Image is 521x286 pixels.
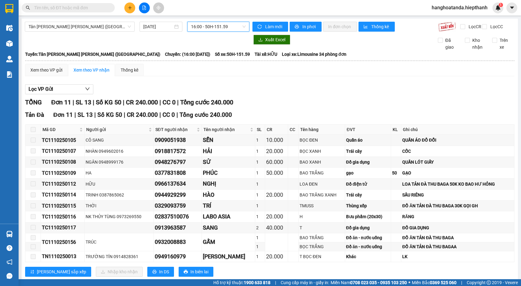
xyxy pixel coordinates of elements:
[346,253,390,260] div: Khác
[25,267,91,277] button: sort-ascending[PERSON_NAME] sắp xếp
[154,157,202,168] td: 0948276797
[127,111,158,118] span: CR 240.000
[346,137,390,143] div: Quần áo
[6,231,13,237] img: warehouse-icon
[163,99,176,106] span: CC 0
[6,56,13,62] img: warehouse-icon
[323,22,357,32] button: In đơn chọn
[427,4,492,11] span: hanghoatanda.hiepthanh
[500,3,502,7] span: 1
[154,222,202,233] td: 0913963587
[299,125,345,135] th: Tên hàng
[154,233,202,251] td: 0932008883
[402,148,513,155] div: CỐC
[7,245,12,251] span: question-circle
[499,3,503,7] sup: 1
[252,22,288,32] button: syncLàm mới
[203,158,254,166] div: SỬ
[256,148,264,155] div: 1
[275,279,276,286] span: |
[487,280,491,285] span: copyright
[203,191,254,199] div: HÀO
[176,111,178,118] span: |
[155,169,201,177] div: 0377831808
[190,268,208,275] span: In biên lai
[258,37,263,42] span: download
[266,136,287,144] div: 10.000
[155,212,201,221] div: 02837510076
[213,279,270,286] span: Hỗ trợ kỹ thuật:
[302,23,317,30] span: In phơi
[346,213,390,220] div: Bưu phẩm (20x30)
[402,253,513,260] div: LK
[41,222,85,233] td: TC1110250117
[202,233,255,251] td: GẤM
[346,181,390,187] div: Đồ điện tử
[255,125,265,135] th: SL
[93,99,94,106] span: |
[265,23,283,30] span: Làm mới
[350,280,407,285] strong: 0708 023 035 - 0935 103 250
[42,126,78,133] span: Mã GD
[256,169,264,176] div: 1
[86,169,153,176] div: HA
[159,111,161,118] span: |
[402,169,513,176] div: GẠO
[295,24,300,29] span: printer
[300,234,344,241] div: BAO TRẮNG
[408,281,410,284] span: ⚪️
[155,126,195,133] span: SĐT người nhận
[202,146,255,157] td: HẢI
[256,159,264,165] div: 1
[177,99,179,106] span: |
[152,270,157,275] span: printer
[202,200,255,211] td: TRÍ
[412,279,456,286] span: Miền Bắc
[488,23,504,30] span: Lọc CC
[506,2,517,13] button: caret-down
[256,181,264,187] div: 1
[300,202,344,209] div: TMUSS
[256,137,264,143] div: 1
[266,223,287,232] div: 40.000
[402,191,513,198] div: SẦU RIÊNG
[391,125,401,135] th: KL
[29,22,131,31] span: Tân Châu - Hồ Chí Minh (Giường)
[180,99,233,106] span: Tổng cước 240.000
[73,67,109,73] div: Xem theo VP nhận
[86,202,153,209] div: THỜI
[74,111,76,118] span: |
[281,279,329,286] span: Cung cấp máy in - giấy in:
[346,148,390,155] div: Trái cây
[203,223,254,232] div: SANG
[51,99,71,106] span: Đơn 11
[203,136,254,144] div: SỄN
[266,191,287,199] div: 20.000
[41,178,85,189] td: TC1110250112
[42,136,83,144] div: TC1110250105
[86,148,153,155] div: NHÀN 0949602016
[180,111,232,118] span: Tổng cước 240.000
[155,191,201,199] div: 0944929299
[466,23,482,30] span: Lọc CR
[154,211,202,222] td: 02837510076
[155,136,201,144] div: 0909051938
[96,267,143,277] button: downloadNhập kho nhận
[402,202,513,209] div: ĐỒ ĂN TẢN ĐÀ THU BAGA 30K GỌI GH
[139,2,150,13] button: file-add
[7,273,12,279] span: message
[202,222,255,233] td: SANG
[256,202,264,209] div: 1
[25,84,93,94] button: Lọc VP Gửi
[215,51,250,58] span: Số xe: 50H-151.59
[42,213,83,221] div: TC1110250116
[86,137,153,143] div: CÔ SANG
[42,238,83,246] div: TC1110250156
[41,135,85,146] td: TC1110250105
[25,99,42,106] span: TỔNG
[154,135,202,146] td: 0909051938
[121,67,138,73] div: Thống kê
[470,37,488,51] span: Kho nhận
[358,22,395,32] button: bar-chartThống kê
[203,169,254,177] div: PHÚC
